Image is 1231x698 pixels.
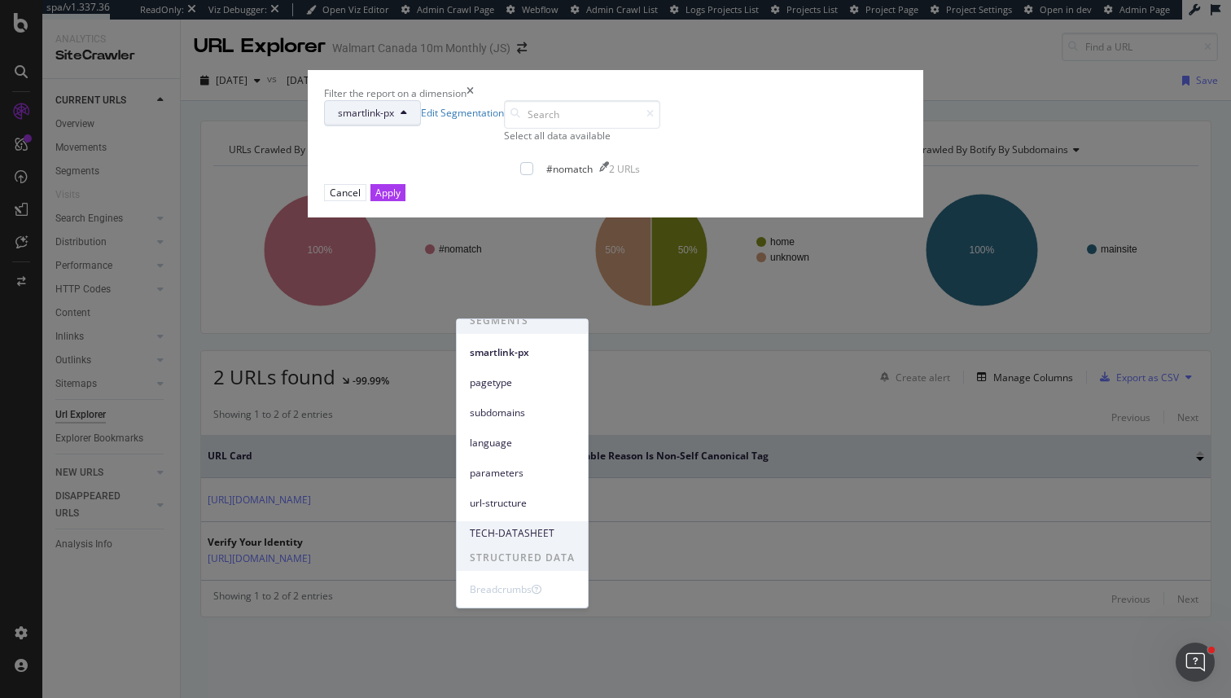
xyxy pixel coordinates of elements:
span: url-structure [470,496,575,511]
span: TECH-DATASHEET [470,526,575,541]
a: Edit Segmentation [421,106,504,120]
div: Select all data available [504,129,660,143]
div: #nomatch [546,162,593,176]
span: smartlink-px [470,345,575,360]
div: 2 URLs [609,162,640,176]
button: smartlink-px [324,100,421,126]
button: Cancel [324,184,366,201]
button: Apply [370,184,405,201]
span: parameters [470,466,575,481]
span: SEGMENTS [457,308,588,334]
div: Apply [375,186,401,200]
input: Search [504,100,660,129]
span: language [470,436,575,450]
span: smartlink-px [338,106,394,120]
span: STRUCTURED DATA [457,545,588,571]
span: pagetype [470,375,575,390]
iframe: Intercom live chat [1176,643,1215,682]
div: times [467,86,474,100]
div: modal [308,70,923,218]
div: Filter the report on a dimension [324,86,467,100]
div: Breadcrumbs [470,582,541,597]
div: Cancel [330,186,361,200]
span: subdomains [470,406,575,420]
